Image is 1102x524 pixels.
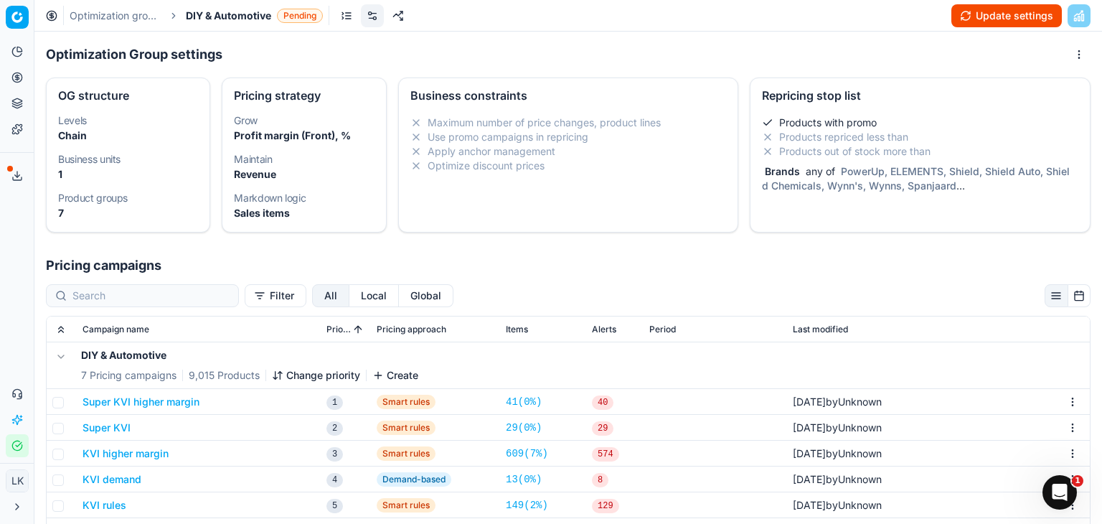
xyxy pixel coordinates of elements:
[506,498,548,513] a: 149(2%)
[234,193,374,203] dt: Markdown logic
[58,168,62,180] strong: 1
[793,447,826,459] span: [DATE]
[189,368,260,383] span: 9,015 Products
[6,469,29,492] button: LK
[351,322,365,337] button: Sorted by Priority ascending
[793,395,882,409] div: by Unknown
[377,421,435,435] span: Smart rules
[83,472,141,487] button: KVI demand
[399,284,453,307] button: global
[410,159,727,173] li: Optimize discount prices
[272,368,360,383] button: Change priority
[58,154,198,164] dt: Business units
[6,470,28,492] span: LK
[234,154,374,164] dt: Maintain
[762,90,1078,101] div: Repricing stop list
[793,472,882,487] div: by Unknown
[377,472,451,487] span: Demand-based
[372,368,418,383] button: Create
[83,395,199,409] button: Super KVI higher margin
[326,324,351,335] span: Priority
[46,45,222,65] h1: Optimization Group settings
[52,321,70,338] button: Expand all
[58,193,198,203] dt: Product groups
[234,207,290,219] strong: Sales items
[592,396,613,410] span: 40
[326,421,343,436] span: 2
[186,9,271,23] span: DIY & Automotive
[58,116,198,126] dt: Levels
[506,421,542,435] a: 29(0%)
[592,499,619,513] span: 129
[592,447,619,462] span: 574
[72,289,230,303] input: Search
[762,165,1070,192] span: PowerUp, ELEMENTS, Shield, Shield Auto, Shield Chemicals, Wynn's, Wynns, Spanjaard
[793,473,826,485] span: [DATE]
[349,284,399,307] button: local
[649,324,676,335] span: Period
[592,473,608,487] span: 8
[326,473,343,487] span: 4
[793,421,882,435] div: by Unknown
[70,9,323,23] nav: breadcrumb
[410,90,727,101] div: Business constraints
[951,4,1062,27] button: Update settings
[234,116,374,126] dt: Grow
[377,395,435,409] span: Smart rules
[277,9,323,23] span: Pending
[762,116,1078,130] li: Products with promo
[83,498,126,513] button: KVI rules
[506,395,542,409] a: 41(0%)
[234,168,276,180] strong: Revenue
[83,324,149,335] span: Campaign name
[1042,475,1077,510] iframe: Intercom live chat
[83,446,169,461] button: KVI higher margin
[410,116,727,130] li: Maximum number of price changes, product lines
[234,129,351,141] strong: Profit margin (Front), %
[377,498,435,513] span: Smart rules
[326,499,343,513] span: 5
[326,396,343,410] span: 1
[506,324,528,335] span: Items
[793,324,848,335] span: Last modified
[762,130,1078,144] li: Products repriced less than
[81,368,176,383] span: 7 Pricing campaigns
[377,324,446,335] span: Pricing approach
[58,207,64,219] strong: 7
[762,165,803,177] span: Brands
[793,446,882,461] div: by Unknown
[326,447,343,462] span: 3
[803,165,838,177] span: any of
[70,9,161,23] a: Optimization groups
[410,144,727,159] li: Apply anchor management
[793,499,826,511] span: [DATE]
[410,130,727,144] li: Use promo campaigns in repricing
[186,9,323,23] span: DIY & AutomotivePending
[506,446,548,461] a: 609(7%)
[793,498,882,513] div: by Unknown
[592,421,613,436] span: 29
[793,421,826,434] span: [DATE]
[58,129,87,141] strong: Chain
[793,396,826,408] span: [DATE]
[762,144,1078,159] li: Products out of stock more than
[83,421,131,435] button: Super KVI
[58,90,198,101] div: OG structure
[234,90,374,101] div: Pricing strategy
[312,284,349,307] button: all
[592,324,616,335] span: Alerts
[34,256,1102,276] h1: Pricing campaigns
[245,284,306,307] button: Filter
[377,446,435,461] span: Smart rules
[506,472,542,487] a: 13(0%)
[81,348,418,362] h5: DIY & Automotive
[1072,475,1083,487] span: 1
